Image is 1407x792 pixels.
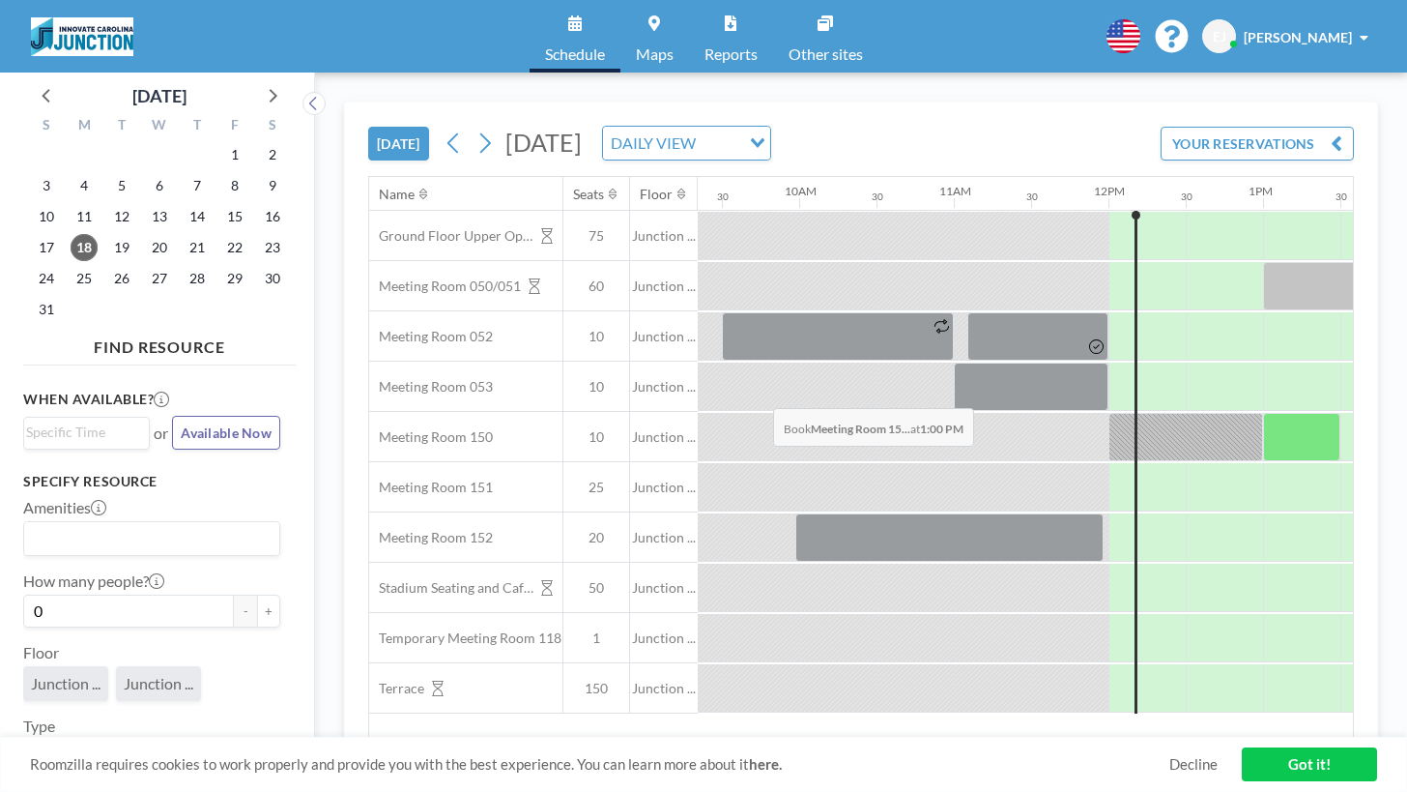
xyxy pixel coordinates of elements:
span: Roomzilla requires cookies to work properly and provide you with the best experience. You can lea... [30,755,1169,774]
span: DAILY VIEW [607,131,700,156]
div: 10AM [785,184,817,198]
span: 20 [563,529,629,546]
div: Search for option [24,522,279,555]
span: Junction ... [630,328,698,345]
span: Thursday, August 7, 2025 [184,172,211,199]
div: Seats [573,186,604,203]
span: Ground Floor Upper Open Area [369,227,533,245]
span: Sunday, August 3, 2025 [33,172,60,199]
div: 30 [1026,191,1038,203]
span: 50 [563,579,629,597]
span: 10 [563,428,629,446]
label: How many people? [23,572,164,591]
span: Meeting Room 152 [369,529,493,546]
div: T [103,114,141,139]
input: Search for option [26,422,138,443]
div: Name [379,186,415,203]
span: Sunday, August 31, 2025 [33,296,60,323]
div: 11AM [939,184,971,198]
span: Saturday, August 16, 2025 [259,203,286,230]
span: Junction ... [630,579,698,597]
span: or [154,424,168,443]
span: Wednesday, August 13, 2025 [146,203,173,230]
span: Meeting Room 151 [369,479,493,496]
b: 1:00 PM [920,422,963,436]
span: Wednesday, August 6, 2025 [146,172,173,199]
span: 1 [563,630,629,647]
h4: FIND RESOURCE [23,330,296,357]
span: Junction ... [630,479,698,496]
button: - [234,595,257,628]
div: F [215,114,253,139]
input: Search for option [26,526,269,551]
span: Friday, August 1, 2025 [221,141,248,168]
label: Type [23,717,55,736]
span: Meeting Room 150 [369,428,493,446]
span: Thursday, August 21, 2025 [184,234,211,261]
div: 30 [1335,191,1347,203]
span: Stadium Seating and Cafe area [369,579,533,597]
span: Meeting Room 050/051 [369,278,521,295]
span: 10 [563,328,629,345]
div: Floor [640,186,673,203]
span: 10 [563,378,629,396]
span: Meeting Room 053 [369,378,493,396]
span: Thursday, August 14, 2025 [184,203,211,230]
div: 1PM [1249,184,1273,198]
span: Saturday, August 9, 2025 [259,172,286,199]
span: Wednesday, August 20, 2025 [146,234,173,261]
span: Other sites [789,46,863,62]
span: Saturday, August 23, 2025 [259,234,286,261]
div: 12PM [1094,184,1125,198]
span: Tuesday, August 12, 2025 [108,203,135,230]
span: EJ [1213,28,1226,45]
span: [PERSON_NAME] [1244,29,1352,45]
span: Monday, August 18, 2025 [71,234,98,261]
span: Terrace [369,680,424,697]
span: Schedule [545,46,605,62]
div: M [66,114,103,139]
span: Junction ... [630,278,698,295]
span: Thursday, August 28, 2025 [184,265,211,292]
a: here. [749,755,782,773]
span: Junction ... [630,227,698,245]
span: Junction ... [630,428,698,446]
span: Junction ... [630,529,698,546]
input: Search for option [702,131,738,156]
span: Temporary Meeting Room 118 [369,630,561,647]
b: Meeting Room 15... [811,422,910,436]
div: 30 [1181,191,1192,203]
div: 30 [872,191,883,203]
div: T [178,114,215,139]
span: 75 [563,227,629,245]
h3: Specify resource [23,473,280,490]
span: Junction ... [31,674,100,693]
span: Sunday, August 17, 2025 [33,234,60,261]
div: S [28,114,66,139]
span: Junction ... [630,630,698,647]
div: 30 [717,191,729,203]
button: Available Now [172,416,280,450]
span: 150 [563,680,629,697]
span: Monday, August 25, 2025 [71,265,98,292]
div: [DATE] [132,82,187,109]
span: Saturday, August 30, 2025 [259,265,286,292]
span: Meeting Room 052 [369,328,493,345]
span: Tuesday, August 19, 2025 [108,234,135,261]
span: Sunday, August 10, 2025 [33,203,60,230]
button: YOUR RESERVATIONS [1161,127,1354,161]
img: organization-logo [31,17,133,56]
span: Saturday, August 2, 2025 [259,141,286,168]
span: 60 [563,278,629,295]
label: Amenities [23,498,106,517]
span: Monday, August 11, 2025 [71,203,98,230]
span: Maps [636,46,674,62]
div: Search for option [603,127,770,160]
span: 25 [563,479,629,496]
span: Available Now [181,425,272,441]
a: Got it! [1242,748,1377,781]
div: S [253,114,291,139]
span: Monday, August 4, 2025 [71,172,98,199]
span: Friday, August 22, 2025 [221,234,248,261]
span: Junction ... [630,680,698,697]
